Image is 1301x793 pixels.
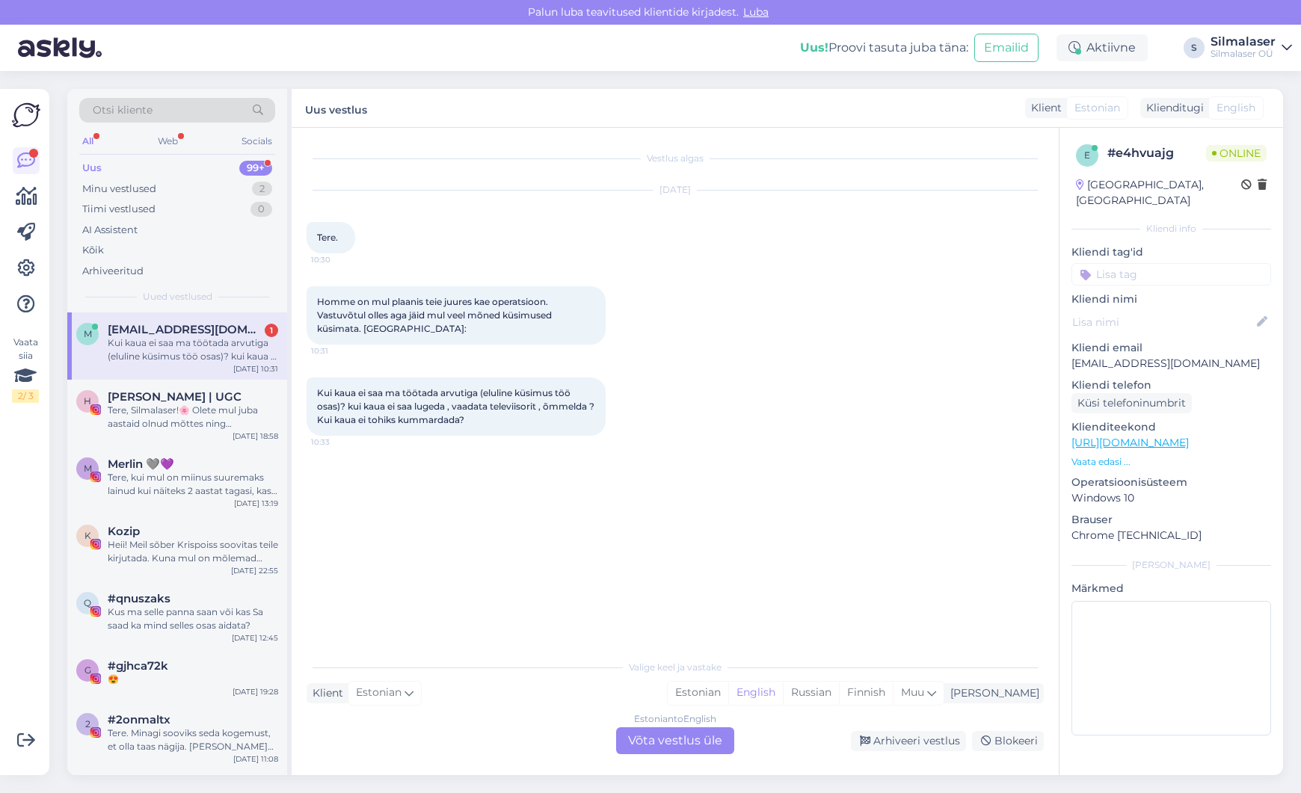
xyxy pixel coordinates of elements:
[82,264,144,279] div: Arhiveeritud
[1071,393,1192,413] div: Küsi telefoninumbrit
[1184,37,1205,58] div: S
[250,202,272,217] div: 0
[311,436,367,448] span: 10:33
[305,98,367,118] label: Uus vestlus
[233,431,278,442] div: [DATE] 18:58
[82,161,102,176] div: Uus
[616,727,734,754] div: Võta vestlus üle
[233,686,278,697] div: [DATE] 19:28
[84,463,92,474] span: M
[839,682,893,704] div: Finnish
[1071,244,1271,260] p: Kliendi tag'id
[317,232,338,243] span: Tere.
[356,685,402,701] span: Estonian
[239,132,275,151] div: Socials
[1071,419,1271,435] p: Klienditeekond
[1217,100,1255,116] span: English
[974,34,1039,62] button: Emailid
[311,254,367,265] span: 10:30
[155,132,181,151] div: Web
[634,712,716,726] div: Estonian to English
[1057,34,1148,61] div: Aktiivne
[84,664,91,676] span: g
[1025,100,1062,116] div: Klient
[108,605,278,632] div: Kus ma selle panna saan või kas Sa saad ka mind selles osas aidata?
[1211,36,1292,60] a: SilmalaserSilmalaser OÜ
[82,182,156,197] div: Minu vestlused
[143,290,212,303] span: Uued vestlused
[84,597,91,608] span: q
[1211,36,1276,48] div: Silmalaser
[233,753,278,765] div: [DATE] 11:08
[1206,145,1267,161] span: Online
[944,685,1039,701] div: [PERSON_NAME]
[1071,581,1271,596] p: Märkmed
[84,395,91,407] span: H
[82,223,138,238] div: AI Assistent
[1071,528,1271,543] p: Chrome [TECHNICAL_ID]
[307,152,1044,165] div: Vestlus algas
[307,661,1044,674] div: Valige keel ja vastake
[311,345,367,357] span: 10:31
[1084,149,1090,161] span: e
[265,324,278,337] div: 1
[800,39,968,57] div: Proovi tasuta juba täna:
[800,40,828,55] b: Uus!
[1071,291,1271,307] p: Kliendi nimi
[82,243,104,258] div: Kõik
[901,685,924,699] span: Muu
[82,202,156,217] div: Tiimi vestlused
[728,682,783,704] div: English
[108,390,242,404] span: Helge Kalde | UGC
[233,363,278,374] div: [DATE] 10:31
[1071,222,1271,235] div: Kliendi info
[108,538,278,565] div: Heii! Meil sõber Krispoiss soovitas teile kirjutada. Kuna mul on mõlemad silmad -5 kanti, siis mõ...
[252,182,272,197] div: 2
[108,713,170,726] span: #2onmaltx
[85,718,90,729] span: 2
[108,592,170,605] span: #qnuszaks
[108,659,168,673] span: #gjhca72k
[1071,475,1271,490] p: Operatsioonisüsteem
[79,132,96,151] div: All
[307,183,1044,197] div: [DATE]
[1071,356,1271,371] p: [EMAIL_ADDRESS][DOMAIN_NAME]
[12,389,39,403] div: 2 / 3
[108,471,278,498] div: Tere, kui mul on miinus suuremaks lainud kui näiteks 2 aastat tagasi, kas siis on üldse mõtet sil...
[108,336,278,363] div: Kui kaua ei saa ma töötada arvutiga (eluline küsimus töö osas)? kui kaua ei saa lugeda , vaadata ...
[972,731,1044,751] div: Blokeeri
[234,498,278,509] div: [DATE] 13:19
[108,673,278,686] div: 😍
[108,323,263,336] span: marrau59@gmail.com
[84,328,92,339] span: m
[1074,100,1120,116] span: Estonian
[12,336,39,403] div: Vaata siia
[783,682,839,704] div: Russian
[108,457,174,471] span: Merlin 🩶💜
[1071,512,1271,528] p: Brauser
[307,685,343,701] div: Klient
[231,565,278,576] div: [DATE] 22:55
[1076,177,1241,209] div: [GEOGRAPHIC_DATA], [GEOGRAPHIC_DATA]
[1071,377,1271,393] p: Kliendi telefon
[239,161,272,176] div: 99+
[1071,340,1271,356] p: Kliendi email
[84,530,91,541] span: K
[108,726,278,753] div: Tere. Minagi sooviks seda kogemust, et olla taas nägija. [PERSON_NAME] alates neljandast klassist...
[12,101,40,129] img: Askly Logo
[108,525,140,538] span: Kozip
[739,5,773,19] span: Luba
[232,632,278,644] div: [DATE] 12:45
[851,731,966,751] div: Arhiveeri vestlus
[1211,48,1276,60] div: Silmalaser OÜ
[317,387,597,425] span: Kui kaua ei saa ma töötada arvutiga (eluline küsimus töö osas)? kui kaua ei saa lugeda , vaadata ...
[1140,100,1204,116] div: Klienditugi
[108,404,278,431] div: Tere, Silmalaser!🌸 Olete mul juba aastaid olnud mõttes ning [PERSON_NAME] ise olnud terve [PERSON...
[668,682,728,704] div: Estonian
[1071,558,1271,572] div: [PERSON_NAME]
[1071,490,1271,506] p: Windows 10
[1071,455,1271,469] p: Vaata edasi ...
[1071,263,1271,286] input: Lisa tag
[93,102,153,118] span: Otsi kliente
[1071,436,1189,449] a: [URL][DOMAIN_NAME]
